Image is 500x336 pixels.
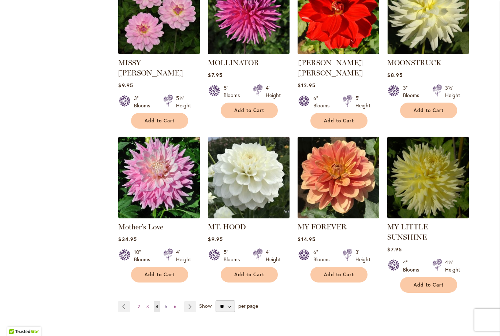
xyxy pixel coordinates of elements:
div: 6" Blooms [313,248,334,263]
span: Add to Cart [324,272,354,278]
a: MT. HOOD [208,222,246,231]
a: MOONSTRUCK [387,58,441,67]
a: MY LITTLE SUNSHINE [387,222,428,241]
a: MISSY [PERSON_NAME] [118,58,183,77]
button: Add to Cart [221,267,278,283]
img: MY LITTLE SUNSHINE [387,137,469,218]
a: 5 [163,301,169,312]
span: $9.95 [118,82,133,89]
div: 4' Height [266,84,281,99]
img: MT. HOOD [208,137,290,218]
a: 3 [145,301,151,312]
span: per page [238,302,258,309]
span: $9.95 [208,236,223,243]
iframe: Launch Accessibility Center [5,310,26,331]
button: Add to Cart [400,277,457,293]
a: 6 [172,301,178,312]
a: MY FOREVER [298,213,379,220]
div: 5" Blooms [224,84,244,99]
span: 4 [156,304,158,309]
a: MISSY SUE [118,49,200,56]
span: 2 [138,304,140,309]
div: 4" Blooms [403,259,423,273]
span: $12.95 [298,82,315,89]
button: Add to Cart [131,267,188,283]
div: 5" Blooms [224,248,244,263]
div: 6" Blooms [313,95,334,109]
a: Mother's Love [118,222,163,231]
button: Add to Cart [310,267,367,283]
div: 4' Height [176,248,191,263]
span: $14.95 [298,236,315,243]
span: Add to Cart [234,107,264,114]
div: 3' Height [355,248,370,263]
span: $8.95 [387,71,402,78]
div: 4' Height [266,248,281,263]
span: 5 [165,304,167,309]
a: [PERSON_NAME] [PERSON_NAME] [298,58,363,77]
span: Add to Cart [414,107,444,114]
span: $34.95 [118,236,137,243]
a: MOLLINATOR [208,49,290,56]
span: 6 [174,304,176,309]
img: Mother's Love [118,137,200,218]
span: Add to Cart [145,272,175,278]
button: Add to Cart [310,113,367,129]
button: Add to Cart [221,103,278,118]
div: 10" Blooms [134,248,154,263]
span: Show [199,302,212,309]
a: Mother's Love [118,213,200,220]
span: Add to Cart [145,118,175,124]
a: MOLLY ANN [298,49,379,56]
a: MOONSTRUCK [387,49,469,56]
button: Add to Cart [400,103,457,118]
a: MY FOREVER [298,222,347,231]
div: 5' Height [355,95,370,109]
span: Add to Cart [324,118,354,124]
span: 3 [146,304,149,309]
div: 3" Blooms [403,84,423,99]
span: $7.95 [387,246,402,253]
a: MT. HOOD [208,213,290,220]
div: 3½' Height [445,84,460,99]
button: Add to Cart [131,113,188,129]
a: MOLLINATOR [208,58,259,67]
div: 5½' Height [176,95,191,109]
img: MY FOREVER [298,137,379,218]
span: Add to Cart [234,272,264,278]
div: 3" Blooms [134,95,154,109]
span: $7.95 [208,71,222,78]
a: 2 [136,301,142,312]
a: MY LITTLE SUNSHINE [387,213,469,220]
div: 4½' Height [445,259,460,273]
span: Add to Cart [414,282,444,288]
